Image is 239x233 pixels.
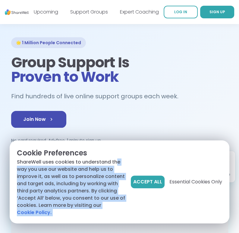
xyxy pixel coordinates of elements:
[34,8,58,15] a: Upcoming
[11,37,86,48] div: 🌟 1 Million People Connected
[23,116,54,123] span: Join Now
[174,9,187,14] span: LOG IN
[17,148,126,158] p: Cookie Preferences
[17,158,126,216] p: ShareWell uses cookies to understand the way you use our website and help us to improve it, as we...
[70,8,108,15] a: Support Groups
[164,6,198,18] a: LOG IN
[11,55,228,84] h1: Group Support Is
[200,6,234,18] a: SIGN UP
[133,178,162,185] span: Accept All
[11,91,185,101] h2: Find hundreds of live online support groups each week.
[209,9,225,14] span: SIGN UP
[169,178,222,185] span: Essential Cookies Only
[5,4,29,20] img: ShareWell Nav Logo
[11,111,66,128] a: Join Now
[131,176,165,188] button: Accept All
[11,67,119,87] span: Proven to Work
[11,137,228,143] p: No card required. Ad-free. 1 minute sign up.
[120,8,159,15] a: Expert Coaching
[17,209,52,216] a: Cookie Policy.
